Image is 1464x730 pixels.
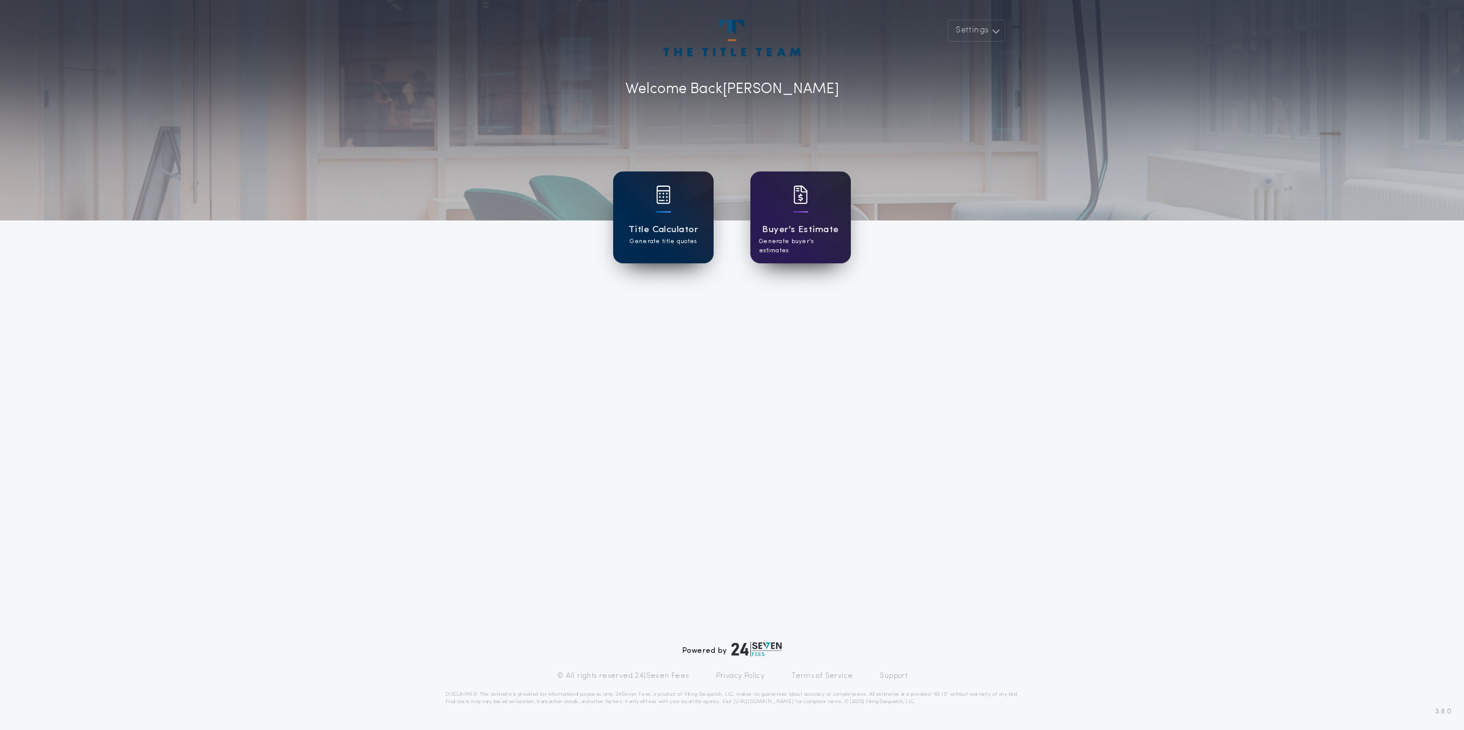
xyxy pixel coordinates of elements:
h1: Buyer's Estimate [762,223,839,237]
p: DISCLAIMER: This estimate is provided for informational purposes only. 24|Seven Fees, a product o... [445,691,1019,706]
img: logo [731,642,782,657]
p: Welcome Back [PERSON_NAME] [625,78,839,100]
a: Terms of Service [791,671,853,681]
p: © All rights reserved. 24|Seven Fees [557,671,689,681]
a: [URL][DOMAIN_NAME] [733,699,794,704]
img: card icon [793,186,808,204]
img: account-logo [663,20,801,56]
a: card iconBuyer's EstimateGenerate buyer's estimates [750,171,851,263]
p: Generate buyer's estimates [759,237,842,255]
a: Support [880,671,907,681]
span: 3.8.0 [1435,706,1452,717]
a: Privacy Policy [716,671,765,681]
button: Settings [948,20,1005,42]
h1: Title Calculator [628,223,698,237]
a: card iconTitle CalculatorGenerate title quotes [613,171,714,263]
p: Generate title quotes [630,237,696,246]
img: card icon [656,186,671,204]
div: Powered by [682,642,782,657]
